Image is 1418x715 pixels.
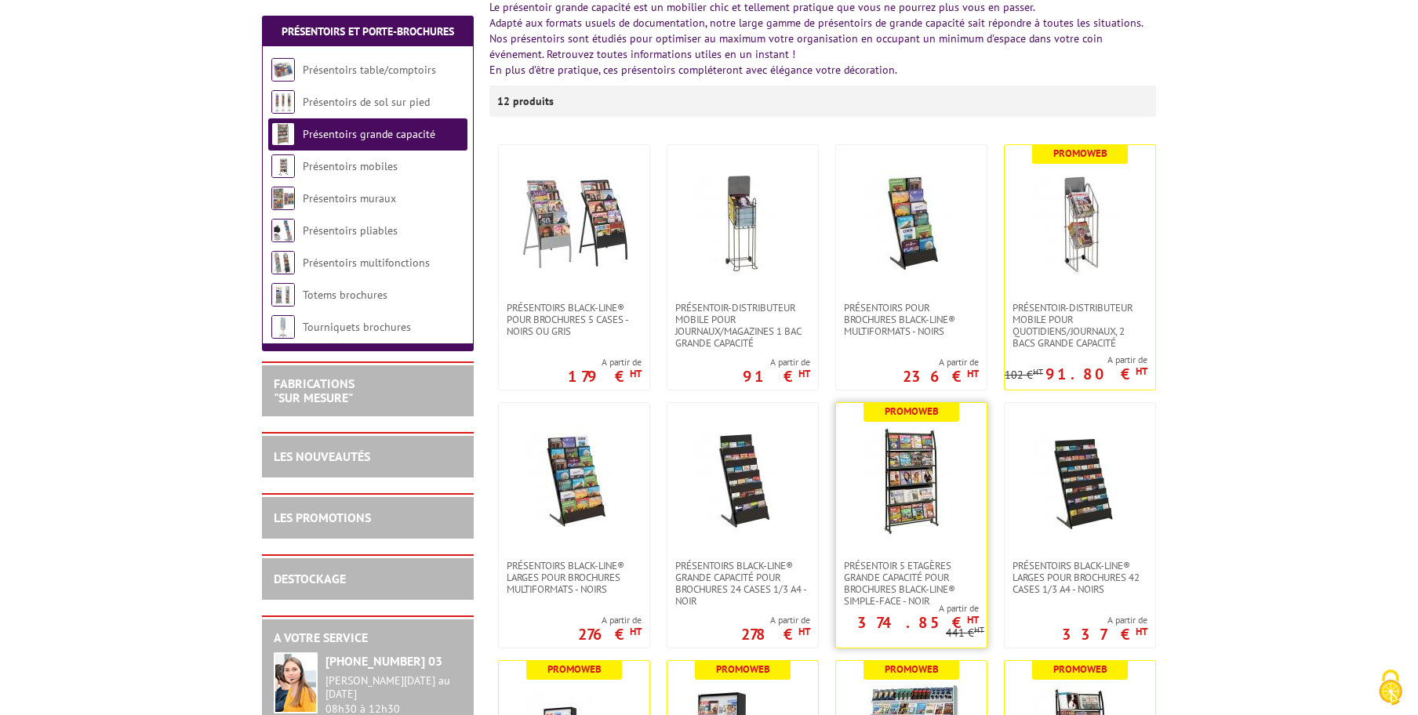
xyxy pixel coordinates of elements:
[274,631,462,645] h2: A votre service
[856,169,966,278] img: Présentoirs pour Brochures Black-Line® multiformats - Noirs
[885,405,939,418] b: Promoweb
[836,302,987,337] a: Présentoirs pour Brochures Black-Line® multiformats - Noirs
[547,662,602,676] b: Promoweb
[630,367,642,380] sup: HT
[1062,630,1147,639] p: 337 €
[798,367,810,380] sup: HT
[967,367,979,380] sup: HT
[856,426,966,536] img: Présentoir 5 Etagères grande capacité pour brochures Black-Line® simple-face - Noir
[303,256,430,270] a: Présentoirs multifonctions
[489,62,1156,78] div: En plus d'être pratique, ces présentoirs compléteront avec élégance votre décoration.
[507,560,642,595] span: Présentoirs Black-Line® larges pour brochures multiformats - Noirs
[741,630,810,639] p: 278 €
[271,154,295,178] img: Présentoirs mobiles
[1363,662,1418,715] button: Cookies (fenêtre modale)
[303,223,398,238] a: Présentoirs pliables
[578,614,642,626] span: A partir de
[667,302,818,349] a: Présentoir-Distributeur mobile pour journaux/magazines 1 bac grande capacité
[1371,668,1410,707] img: Cookies (fenêtre modale)
[667,560,818,607] a: Présentoirs Black-Line® grande capacité pour brochures 24 cases 1/3 A4 - noir
[974,624,984,635] sup: HT
[903,356,979,368] span: A partir de
[844,302,979,337] span: Présentoirs pour Brochures Black-Line® multiformats - Noirs
[303,95,430,109] a: Présentoirs de sol sur pied
[499,302,649,337] a: Présentoirs Black-Line® pour brochures 5 Cases - Noirs ou Gris
[274,376,354,405] a: FABRICATIONS"Sur Mesure"
[568,372,642,381] p: 179 €
[857,618,979,627] p: 374.85 €
[844,560,979,607] span: Présentoir 5 Etagères grande capacité pour brochures Black-Line® simple-face - Noir
[303,127,435,141] a: Présentoirs grande capacité
[274,510,371,525] a: LES PROMOTIONS
[743,356,810,368] span: A partir de
[271,90,295,114] img: Présentoirs de sol sur pied
[519,426,629,536] img: Présentoirs Black-Line® larges pour brochures multiformats - Noirs
[1013,560,1147,595] span: Présentoirs Black-Line® larges pour brochures 42 cases 1/3 A4 - Noirs
[282,24,454,38] a: Présentoirs et Porte-brochures
[1136,625,1147,638] sup: HT
[271,315,295,339] img: Tourniquets brochures
[271,122,295,146] img: Présentoirs grande capacité
[499,560,649,595] a: Présentoirs Black-Line® larges pour brochures multiformats - Noirs
[743,372,810,381] p: 91 €
[303,159,398,173] a: Présentoirs mobiles
[885,662,939,676] b: Promoweb
[274,571,346,586] a: DESTOCKAGE
[303,191,396,205] a: Présentoirs muraux
[274,448,370,464] a: LES NOUVEAUTÉS
[675,560,810,607] span: Présentoirs Black-Line® grande capacité pour brochures 24 cases 1/3 A4 - noir
[1045,369,1147,379] p: 91.80 €
[967,613,979,626] sup: HT
[1053,147,1107,160] b: Promoweb
[489,15,1156,31] div: Adapté aux formats usuels de documentation, notre large gamme de présentoirs de grande capacité s...
[1013,302,1147,349] span: Présentoir-distributeur mobile pour quotidiens/journaux, 2 bacs grande capacité
[271,187,295,210] img: Présentoirs muraux
[1005,369,1043,381] p: 102 €
[1005,560,1155,595] a: Présentoirs Black-Line® larges pour brochures 42 cases 1/3 A4 - Noirs
[1005,302,1155,349] a: Présentoir-distributeur mobile pour quotidiens/journaux, 2 bacs grande capacité
[836,560,987,607] a: Présentoir 5 Etagères grande capacité pour brochures Black-Line® simple-face - Noir
[798,625,810,638] sup: HT
[1033,366,1043,377] sup: HT
[741,614,810,626] span: A partir de
[946,627,984,639] p: 441 €
[1053,662,1107,676] b: Promoweb
[271,283,295,307] img: Totems brochures
[688,426,798,536] img: Présentoirs Black-Line® grande capacité pour brochures 24 cases 1/3 A4 - noir
[836,602,979,615] span: A partir de
[1062,614,1147,626] span: A partir de
[489,31,1156,62] div: Nos présentoirs sont étudiés pour optimiser au maximum votre organisation en occupant un minimum ...
[519,169,629,278] img: Présentoirs Black-Line® pour brochures 5 Cases - Noirs ou Gris
[1005,354,1147,366] span: A partir de
[303,288,387,302] a: Totems brochures
[274,652,318,713] img: widget-service.jpg
[1025,426,1135,536] img: Présentoirs Black-Line® larges pour brochures 42 cases 1/3 A4 - Noirs
[568,356,642,368] span: A partir de
[303,63,436,77] a: Présentoirs table/comptoirs
[325,674,462,701] div: [PERSON_NAME][DATE] au [DATE]
[271,219,295,242] img: Présentoirs pliables
[1025,169,1135,278] img: Présentoir-distributeur mobile pour quotidiens/journaux, 2 bacs grande capacité
[903,372,979,381] p: 236 €
[325,653,442,669] strong: [PHONE_NUMBER] 03
[303,320,411,334] a: Tourniquets brochures
[1136,365,1147,378] sup: HT
[271,58,295,82] img: Présentoirs table/comptoirs
[271,251,295,274] img: Présentoirs multifonctions
[675,302,810,349] span: Présentoir-Distributeur mobile pour journaux/magazines 1 bac grande capacité
[497,85,556,117] p: 12 produits
[716,662,770,676] b: Promoweb
[688,169,798,278] img: Présentoir-Distributeur mobile pour journaux/magazines 1 bac grande capacité
[630,625,642,638] sup: HT
[578,630,642,639] p: 276 €
[507,302,642,337] span: Présentoirs Black-Line® pour brochures 5 Cases - Noirs ou Gris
